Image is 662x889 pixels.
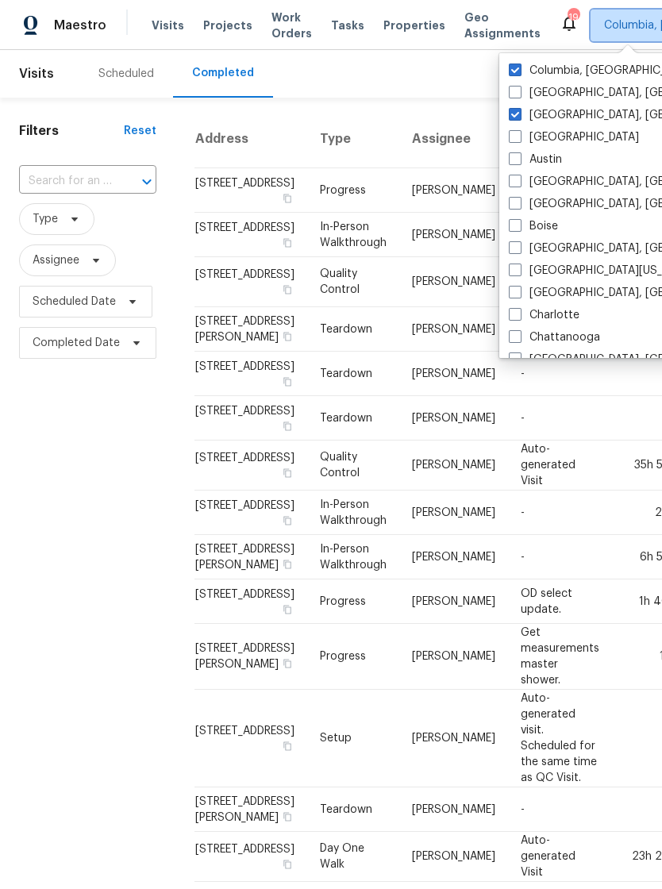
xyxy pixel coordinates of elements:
td: Quality Control [307,257,399,307]
td: [STREET_ADDRESS] [194,441,307,491]
td: In-Person Walkthrough [307,535,399,579]
td: Auto-generated visit. Scheduled for the same time as QC Visit. [508,690,612,787]
span: Scheduled Date [33,294,116,310]
td: In-Person Walkthrough [307,213,399,257]
h1: Filters [19,123,124,139]
span: Visits [19,56,54,91]
input: Search for an address... [19,169,112,194]
td: [PERSON_NAME] [399,352,508,396]
button: Copy Address [280,602,294,617]
span: Visits [152,17,184,33]
td: [PERSON_NAME] [399,832,508,882]
button: Copy Address [280,739,294,753]
td: [STREET_ADDRESS][PERSON_NAME] [194,535,307,579]
label: [GEOGRAPHIC_DATA] [509,129,639,145]
td: Setup [307,690,399,787]
td: OD select update. [508,579,612,624]
td: Progress [307,624,399,690]
td: Auto-generated Visit [508,832,612,882]
button: Copy Address [280,656,294,671]
button: Copy Address [280,283,294,297]
td: [STREET_ADDRESS][PERSON_NAME] [194,624,307,690]
button: Copy Address [280,236,294,250]
button: Copy Address [280,810,294,824]
td: [PERSON_NAME] [399,257,508,307]
td: [PERSON_NAME] [399,579,508,624]
th: Type [307,110,399,168]
span: Assignee [33,252,79,268]
td: Teardown [307,396,399,441]
td: Quality Control [307,441,399,491]
td: - [508,535,612,579]
div: Scheduled [98,66,154,82]
td: - [508,352,612,396]
button: Copy Address [280,514,294,528]
td: [STREET_ADDRESS] [194,579,307,624]
span: Type [33,211,58,227]
button: Copy Address [280,375,294,389]
td: [PERSON_NAME] [399,535,508,579]
button: Copy Address [280,191,294,206]
td: Teardown [307,307,399,352]
td: In-Person Walkthrough [307,491,399,535]
td: [PERSON_NAME] [399,624,508,690]
td: [PERSON_NAME] [399,168,508,213]
td: Progress [307,168,399,213]
td: - [508,787,612,832]
td: [STREET_ADDRESS][PERSON_NAME] [194,307,307,352]
td: [STREET_ADDRESS] [194,396,307,441]
div: Completed [192,65,254,81]
td: Progress [307,579,399,624]
td: Day One Walk [307,832,399,882]
td: [PERSON_NAME] [399,396,508,441]
td: [PERSON_NAME] [399,213,508,257]
span: Maestro [54,17,106,33]
label: Austin [509,152,562,167]
td: [PERSON_NAME] [399,690,508,787]
td: [STREET_ADDRESS] [194,491,307,535]
td: [PERSON_NAME] [399,307,508,352]
label: Boise [509,218,558,234]
td: [PERSON_NAME] [399,441,508,491]
button: Copy Address [280,557,294,571]
button: Copy Address [280,329,294,344]
span: Geo Assignments [464,10,541,41]
td: [STREET_ADDRESS] [194,352,307,396]
td: Auto-generated Visit [508,441,612,491]
td: [STREET_ADDRESS] [194,832,307,882]
div: Reset [124,123,156,139]
label: Chattanooga [509,329,600,345]
td: [PERSON_NAME] [399,491,508,535]
td: - [508,491,612,535]
label: Charlotte [509,307,579,323]
button: Open [136,171,158,193]
span: Completed Date [33,335,120,351]
td: [STREET_ADDRESS] [194,213,307,257]
button: Copy Address [280,466,294,480]
th: Assignee [399,110,508,168]
td: [STREET_ADDRESS][PERSON_NAME] [194,787,307,832]
span: Projects [203,17,252,33]
span: Properties [383,17,445,33]
td: Teardown [307,787,399,832]
button: Copy Address [280,419,294,433]
td: [STREET_ADDRESS] [194,690,307,787]
td: Teardown [307,352,399,396]
td: - [508,396,612,441]
th: Address [194,110,307,168]
span: Tasks [331,20,364,31]
td: [PERSON_NAME] [399,787,508,832]
td: [STREET_ADDRESS] [194,257,307,307]
span: Work Orders [271,10,312,41]
td: [STREET_ADDRESS] [194,168,307,213]
div: 19 [568,10,579,25]
button: Copy Address [280,857,294,872]
td: Get measurements master shower. [508,624,612,690]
